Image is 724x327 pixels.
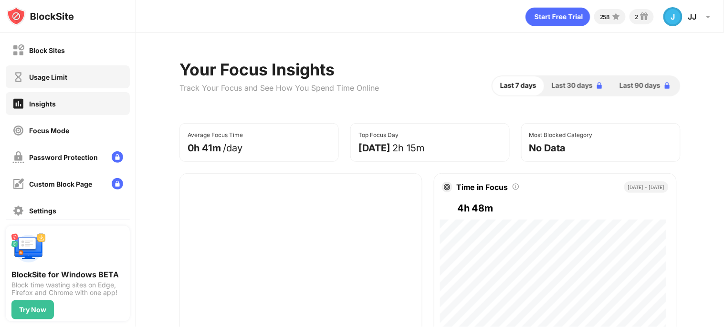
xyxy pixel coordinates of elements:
[12,97,24,110] img: insights-on.svg
[11,270,124,279] div: BlockSite for Windows BETA
[29,127,69,135] div: Focus Mode
[12,125,24,137] img: focus-off.svg
[29,73,67,81] div: Usage Limit
[223,142,242,154] div: /day
[188,131,243,138] div: Average Focus Time
[444,184,451,190] img: target.svg
[635,13,639,21] div: 2
[29,180,92,188] div: Custom Block Page
[600,13,610,21] div: 258
[11,281,124,296] div: Block time wasting sites on Edge, Firefox and Chrome with one app!
[457,200,669,216] div: 4h 48m
[11,232,46,266] img: push-desktop.svg
[595,81,604,90] img: lock-blue.svg
[619,80,661,91] span: Last 90 days
[500,80,536,91] span: Last 7 days
[12,178,24,190] img: customize-block-page-off.svg
[639,11,650,22] img: reward-small.svg
[525,7,590,26] div: animation
[529,142,566,154] div: No Data
[552,80,593,91] span: Last 30 days
[624,181,669,193] div: [DATE] - [DATE]
[358,131,399,138] div: Top Focus Day
[112,178,123,190] img: lock-menu.svg
[179,83,379,93] div: Track Your Focus and See How You Spend Time Online
[179,60,379,79] div: Your Focus Insights
[610,11,622,22] img: points-small.svg
[358,142,390,154] div: [DATE]
[512,183,520,190] img: tooltip.svg
[12,44,24,56] img: block-off.svg
[662,81,672,90] img: lock-blue.svg
[688,12,697,21] div: JJ
[663,7,682,26] div: J
[112,151,123,163] img: lock-menu.svg
[29,100,56,108] div: Insights
[29,46,65,54] div: Block Sites
[456,182,508,192] div: Time in Focus
[12,71,24,83] img: time-usage-off.svg
[7,7,74,26] img: logo-blocksite.svg
[12,151,24,163] img: password-protection-off.svg
[529,131,593,138] div: Most Blocked Category
[29,207,56,215] div: Settings
[29,153,98,161] div: Password Protection
[12,205,24,217] img: settings-off.svg
[19,306,46,314] div: Try Now
[188,142,221,154] div: 0h 41m
[392,142,425,154] div: 2h 15m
